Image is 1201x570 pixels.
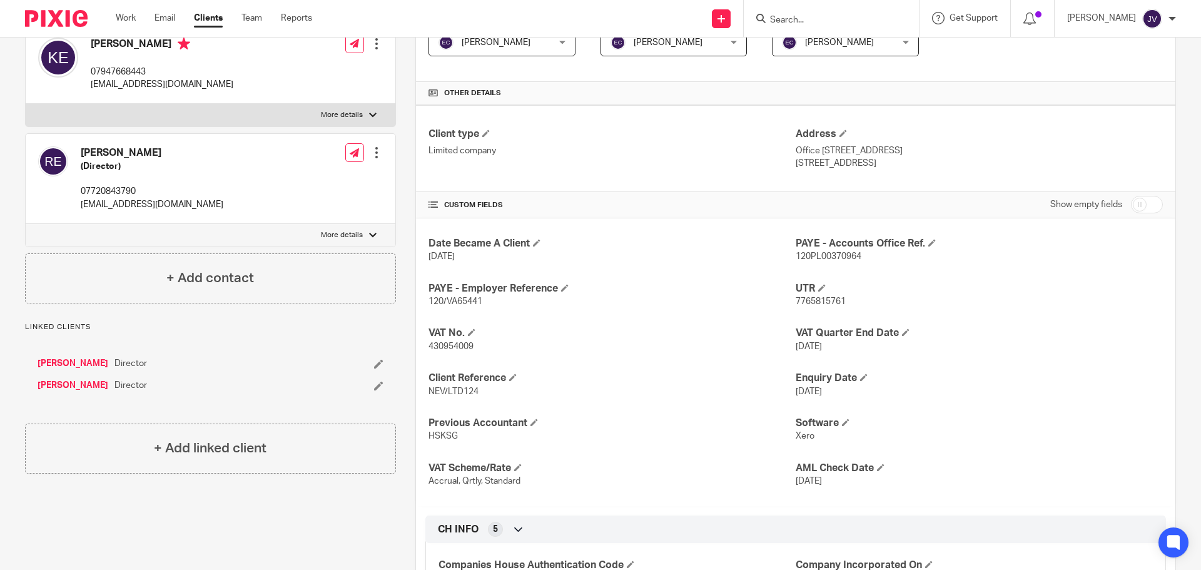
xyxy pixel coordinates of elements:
[428,462,796,475] h4: VAT Scheme/Rate
[91,38,233,53] h4: [PERSON_NAME]
[428,387,479,396] span: NEV/LTD124
[154,439,266,458] h4: + Add linked client
[796,327,1163,340] h4: VAT Quarter End Date
[428,200,796,210] h4: CUSTOM FIELDS
[114,357,147,370] span: Director
[321,110,363,120] p: More details
[281,12,312,24] a: Reports
[91,78,233,91] p: [EMAIL_ADDRESS][DOMAIN_NAME]
[796,417,1163,430] h4: Software
[438,523,479,536] span: CH INFO
[796,252,861,261] span: 120PL00370964
[444,88,501,98] span: Other details
[634,38,702,47] span: [PERSON_NAME]
[796,297,846,306] span: 7765815761
[116,12,136,24] a: Work
[1050,198,1122,211] label: Show empty fields
[428,477,520,486] span: Accrual, Qrtly, Standard
[462,38,530,47] span: [PERSON_NAME]
[81,146,223,160] h4: [PERSON_NAME]
[81,160,223,173] h5: (Director)
[38,379,108,392] a: [PERSON_NAME]
[796,432,814,440] span: Xero
[769,15,881,26] input: Search
[178,38,190,50] i: Primary
[1067,12,1136,24] p: [PERSON_NAME]
[38,38,78,78] img: svg%3E
[796,342,822,351] span: [DATE]
[950,14,998,23] span: Get Support
[428,342,474,351] span: 430954009
[114,379,147,392] span: Director
[438,35,454,50] img: svg%3E
[782,35,797,50] img: svg%3E
[796,282,1163,295] h4: UTR
[428,145,796,157] p: Limited company
[155,12,175,24] a: Email
[25,10,88,27] img: Pixie
[25,322,396,332] p: Linked clients
[805,38,874,47] span: [PERSON_NAME]
[611,35,626,50] img: svg%3E
[428,327,796,340] h4: VAT No.
[796,145,1163,157] p: Office [STREET_ADDRESS]
[428,237,796,250] h4: Date Became A Client
[796,128,1163,141] h4: Address
[796,157,1163,170] p: [STREET_ADDRESS]
[166,268,254,288] h4: + Add contact
[796,372,1163,385] h4: Enquiry Date
[1142,9,1162,29] img: svg%3E
[428,252,455,261] span: [DATE]
[81,198,223,211] p: [EMAIL_ADDRESS][DOMAIN_NAME]
[796,477,822,486] span: [DATE]
[38,357,108,370] a: [PERSON_NAME]
[194,12,223,24] a: Clients
[81,185,223,198] p: 07720843790
[796,387,822,396] span: [DATE]
[428,297,482,306] span: 120/VA65441
[38,146,68,176] img: svg%3E
[796,237,1163,250] h4: PAYE - Accounts Office Ref.
[321,230,363,240] p: More details
[428,417,796,430] h4: Previous Accountant
[428,432,458,440] span: HSKSG
[241,12,262,24] a: Team
[493,523,498,536] span: 5
[428,282,796,295] h4: PAYE - Employer Reference
[796,462,1163,475] h4: AML Check Date
[428,128,796,141] h4: Client type
[91,66,233,78] p: 07947668443
[428,372,796,385] h4: Client Reference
